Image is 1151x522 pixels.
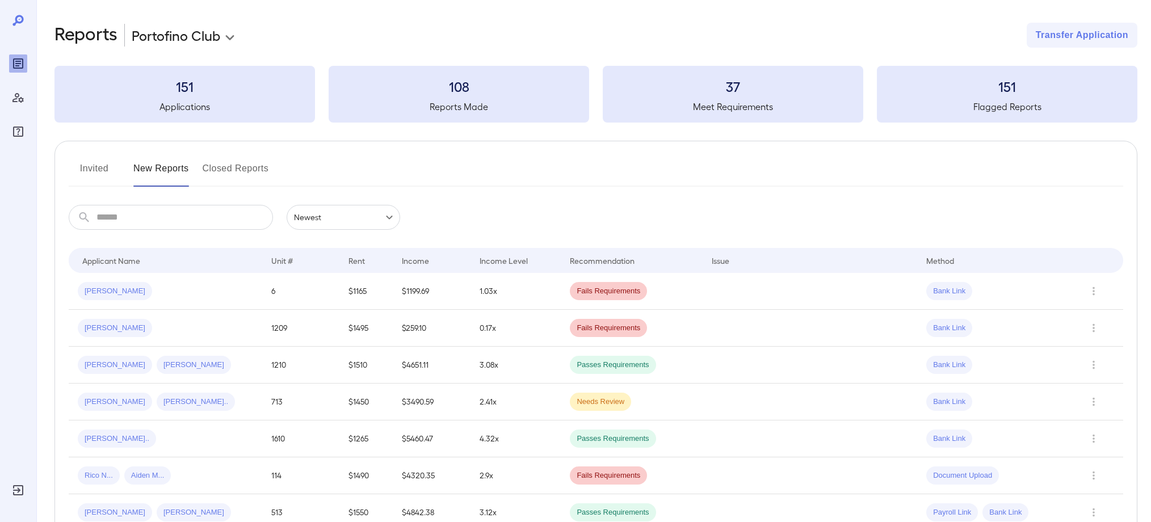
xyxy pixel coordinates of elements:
[393,420,470,457] td: $5460.47
[262,273,339,310] td: 6
[926,470,999,481] span: Document Upload
[9,89,27,107] div: Manage Users
[877,100,1137,113] h5: Flagged Reports
[339,310,393,347] td: $1495
[926,507,978,518] span: Payroll Link
[570,323,647,334] span: Fails Requirements
[9,54,27,73] div: Reports
[1085,356,1103,374] button: Row Actions
[54,23,117,48] h2: Reports
[9,481,27,499] div: Log Out
[471,310,561,347] td: 0.17x
[339,347,393,384] td: $1510
[982,507,1028,518] span: Bank Link
[339,457,393,494] td: $1490
[471,273,561,310] td: 1.03x
[157,507,231,518] span: [PERSON_NAME]
[471,457,561,494] td: 2.9x
[124,470,171,481] span: Aiden M...
[480,254,528,267] div: Income Level
[78,360,152,371] span: [PERSON_NAME]
[339,384,393,420] td: $1450
[471,384,561,420] td: 2.41x
[926,286,972,297] span: Bank Link
[78,397,152,407] span: [PERSON_NAME]
[570,507,656,518] span: Passes Requirements
[877,77,1137,95] h3: 151
[78,323,152,334] span: [PERSON_NAME]
[133,159,189,187] button: New Reports
[203,159,269,187] button: Closed Reports
[287,205,400,230] div: Newest
[78,507,152,518] span: [PERSON_NAME]
[54,66,1137,123] summary: 151Applications108Reports Made37Meet Requirements151Flagged Reports
[329,77,589,95] h3: 108
[570,286,647,297] span: Fails Requirements
[78,433,156,444] span: [PERSON_NAME]..
[926,360,972,371] span: Bank Link
[712,254,730,267] div: Issue
[603,77,863,95] h3: 37
[393,347,470,384] td: $4651.11
[570,254,635,267] div: Recommendation
[262,347,339,384] td: 1210
[603,100,863,113] h5: Meet Requirements
[1085,466,1103,485] button: Row Actions
[69,159,120,187] button: Invited
[1085,319,1103,337] button: Row Actions
[402,254,429,267] div: Income
[393,457,470,494] td: $4320.35
[262,310,339,347] td: 1209
[262,420,339,457] td: 1610
[9,123,27,141] div: FAQ
[262,457,339,494] td: 114
[54,100,315,113] h5: Applications
[348,254,367,267] div: Rent
[926,254,954,267] div: Method
[157,397,235,407] span: [PERSON_NAME]..
[1085,503,1103,521] button: Row Actions
[262,384,339,420] td: 713
[393,273,470,310] td: $1199.69
[1085,282,1103,300] button: Row Actions
[271,254,293,267] div: Unit #
[82,254,140,267] div: Applicant Name
[54,77,315,95] h3: 151
[570,433,656,444] span: Passes Requirements
[926,397,972,407] span: Bank Link
[570,397,631,407] span: Needs Review
[1085,430,1103,448] button: Row Actions
[926,323,972,334] span: Bank Link
[1085,393,1103,411] button: Row Actions
[393,384,470,420] td: $3490.59
[393,310,470,347] td: $259.10
[926,433,972,444] span: Bank Link
[471,347,561,384] td: 3.08x
[570,470,647,481] span: Fails Requirements
[157,360,231,371] span: [PERSON_NAME]
[1027,23,1137,48] button: Transfer Application
[78,470,120,481] span: Rico N...
[339,273,393,310] td: $1165
[471,420,561,457] td: 4.32x
[78,286,152,297] span: [PERSON_NAME]
[570,360,656,371] span: Passes Requirements
[132,26,220,44] p: Portofino Club
[329,100,589,113] h5: Reports Made
[339,420,393,457] td: $1265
